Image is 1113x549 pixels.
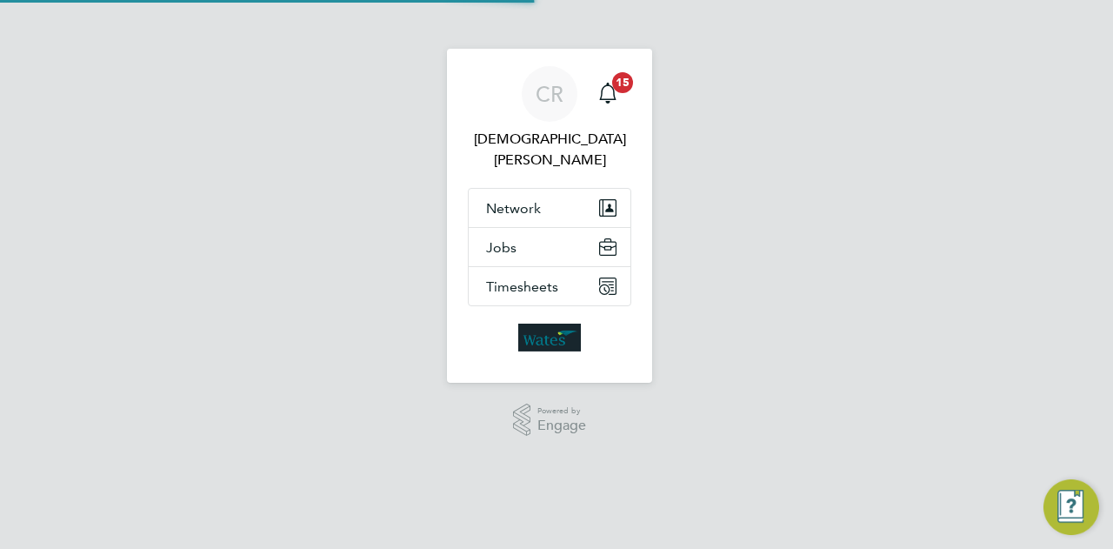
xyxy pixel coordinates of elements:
[1043,479,1099,535] button: Engage Resource Center
[536,83,563,105] span: CR
[486,239,517,256] span: Jobs
[513,404,587,437] a: Powered byEngage
[468,66,631,171] a: CR[DEMOGRAPHIC_DATA][PERSON_NAME]
[612,72,633,93] span: 15
[469,267,630,305] button: Timesheets
[469,189,630,227] button: Network
[590,66,625,122] a: 15
[518,324,581,351] img: wates-logo-retina.png
[486,200,541,217] span: Network
[468,129,631,171] span: Christian Romeo
[486,278,558,295] span: Timesheets
[537,418,586,433] span: Engage
[447,49,652,383] nav: Main navigation
[468,324,631,351] a: Go to home page
[469,228,630,266] button: Jobs
[537,404,586,418] span: Powered by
